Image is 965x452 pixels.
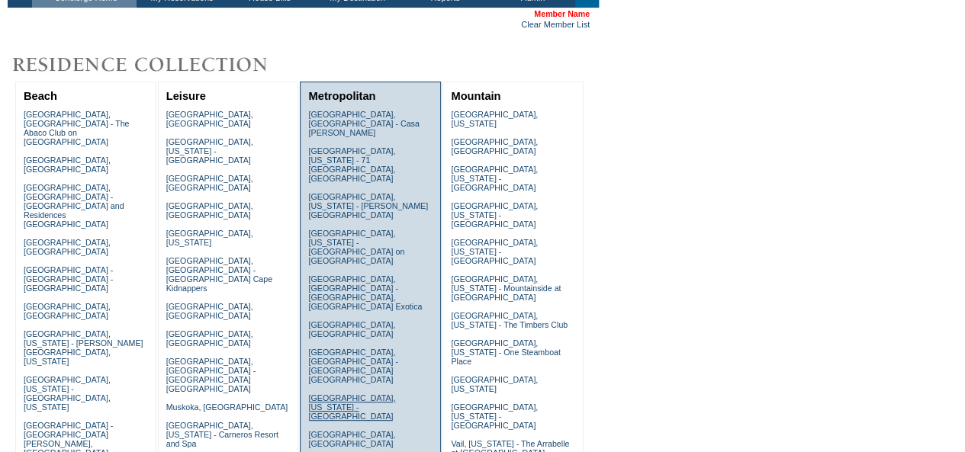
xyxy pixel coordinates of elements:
a: [GEOGRAPHIC_DATA], [GEOGRAPHIC_DATA] [166,110,253,128]
a: [GEOGRAPHIC_DATA], [GEOGRAPHIC_DATA] - [GEOGRAPHIC_DATA] [GEOGRAPHIC_DATA] [166,357,256,393]
a: Clear [521,20,541,29]
a: [GEOGRAPHIC_DATA], [GEOGRAPHIC_DATA] [451,137,538,155]
a: [GEOGRAPHIC_DATA], [GEOGRAPHIC_DATA] - The Abaco Club on [GEOGRAPHIC_DATA] [24,110,130,146]
a: [GEOGRAPHIC_DATA] - [GEOGRAPHIC_DATA] - [GEOGRAPHIC_DATA] [24,265,113,293]
a: [GEOGRAPHIC_DATA], [US_STATE] - Mountainside at [GEOGRAPHIC_DATA] [451,274,561,302]
a: Muskoka, [GEOGRAPHIC_DATA] [166,402,288,412]
a: Leisure [166,90,206,102]
a: [GEOGRAPHIC_DATA], [US_STATE] [166,229,253,247]
a: [GEOGRAPHIC_DATA], [GEOGRAPHIC_DATA] - [GEOGRAPHIC_DATA], [GEOGRAPHIC_DATA] Exotica [308,274,422,311]
a: [GEOGRAPHIC_DATA], [GEOGRAPHIC_DATA] [166,329,253,348]
a: [GEOGRAPHIC_DATA], [GEOGRAPHIC_DATA] [166,201,253,220]
a: [GEOGRAPHIC_DATA], [GEOGRAPHIC_DATA] [308,320,395,338]
a: [GEOGRAPHIC_DATA], [GEOGRAPHIC_DATA] [166,174,253,192]
a: [GEOGRAPHIC_DATA], [US_STATE] - [GEOGRAPHIC_DATA] [451,201,538,229]
a: [GEOGRAPHIC_DATA], [GEOGRAPHIC_DATA] [166,302,253,320]
a: Beach [24,90,57,102]
a: Mountain [451,90,500,102]
a: [GEOGRAPHIC_DATA], [GEOGRAPHIC_DATA] - [GEOGRAPHIC_DATA] Cape Kidnappers [166,256,272,293]
a: [GEOGRAPHIC_DATA], [GEOGRAPHIC_DATA] [308,430,395,448]
a: [GEOGRAPHIC_DATA], [US_STATE] - [PERSON_NAME][GEOGRAPHIC_DATA], [US_STATE] [24,329,143,366]
img: Destinations by Exclusive Resorts [8,50,305,80]
a: [GEOGRAPHIC_DATA], [GEOGRAPHIC_DATA] - Casa [PERSON_NAME] [308,110,419,137]
a: [GEOGRAPHIC_DATA], [US_STATE] - [GEOGRAPHIC_DATA] [451,165,538,192]
a: [GEOGRAPHIC_DATA], [US_STATE] [451,110,538,128]
a: [GEOGRAPHIC_DATA], [US_STATE] - [GEOGRAPHIC_DATA] [308,393,395,421]
a: [GEOGRAPHIC_DATA], [US_STATE] - [PERSON_NAME][GEOGRAPHIC_DATA] [308,192,428,220]
a: [GEOGRAPHIC_DATA], [GEOGRAPHIC_DATA] [24,238,111,256]
a: [GEOGRAPHIC_DATA], [US_STATE] - 71 [GEOGRAPHIC_DATA], [GEOGRAPHIC_DATA] [308,146,395,183]
a: [GEOGRAPHIC_DATA], [GEOGRAPHIC_DATA] [24,155,111,174]
a: [GEOGRAPHIC_DATA], [GEOGRAPHIC_DATA] [24,302,111,320]
a: Member List [543,20,590,29]
a: [GEOGRAPHIC_DATA], [US_STATE] - [GEOGRAPHIC_DATA], [US_STATE] [24,375,111,412]
span: Member Name [534,9,590,18]
a: [GEOGRAPHIC_DATA], [US_STATE] - The Timbers Club [451,311,568,329]
a: [GEOGRAPHIC_DATA], [US_STATE] - [GEOGRAPHIC_DATA] [166,137,253,165]
a: [GEOGRAPHIC_DATA], [GEOGRAPHIC_DATA] - [GEOGRAPHIC_DATA] [GEOGRAPHIC_DATA] [308,348,397,384]
a: [GEOGRAPHIC_DATA], [US_STATE] - [GEOGRAPHIC_DATA] on [GEOGRAPHIC_DATA] [308,229,404,265]
a: [GEOGRAPHIC_DATA], [US_STATE] [451,375,538,393]
a: [GEOGRAPHIC_DATA], [US_STATE] - Carneros Resort and Spa [166,421,278,448]
a: [GEOGRAPHIC_DATA], [US_STATE] - [GEOGRAPHIC_DATA] [451,238,538,265]
a: [GEOGRAPHIC_DATA], [US_STATE] - One Steamboat Place [451,338,561,366]
a: [GEOGRAPHIC_DATA], [GEOGRAPHIC_DATA] - [GEOGRAPHIC_DATA] and Residences [GEOGRAPHIC_DATA] [24,183,124,229]
a: [GEOGRAPHIC_DATA], [US_STATE] - [GEOGRAPHIC_DATA] [451,402,538,430]
a: Metropolitan [308,90,375,102]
